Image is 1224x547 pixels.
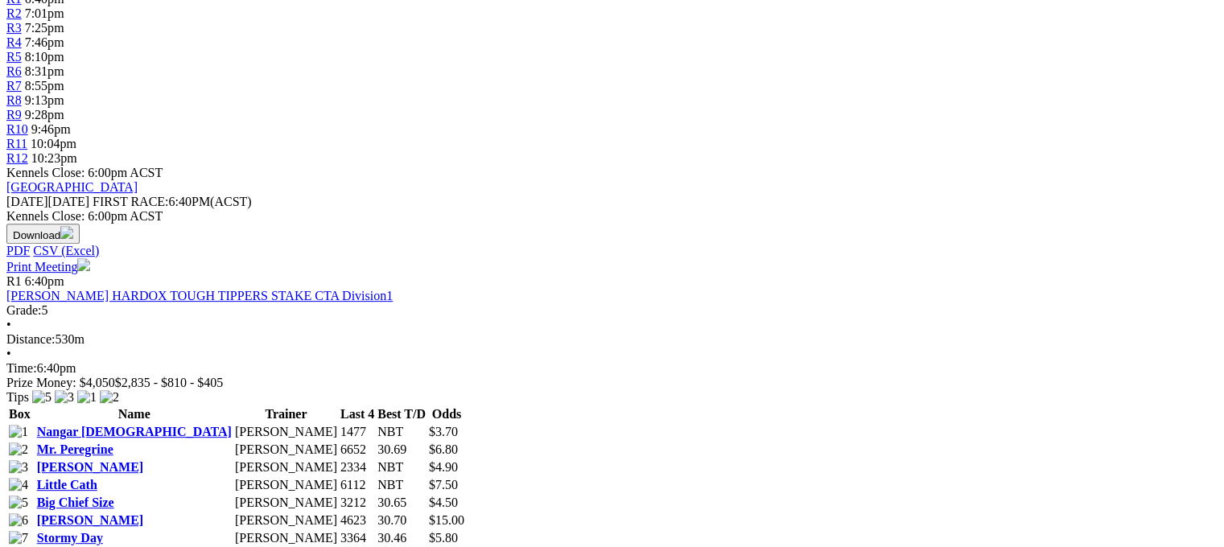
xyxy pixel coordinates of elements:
a: Mr. Peregrine [37,442,113,456]
td: NBT [377,424,427,440]
img: 1 [9,425,28,439]
a: CSV (Excel) [33,244,99,257]
img: 1 [77,390,97,405]
td: NBT [377,459,427,475]
th: Name [36,406,233,422]
img: printer.svg [77,258,90,271]
td: [PERSON_NAME] [234,424,338,440]
a: R11 [6,137,27,150]
span: 7:46pm [25,35,64,49]
td: [PERSON_NAME] [234,495,338,511]
td: 4623 [340,512,375,528]
span: 9:46pm [31,122,71,136]
span: $7.50 [429,478,458,491]
span: R6 [6,64,22,78]
a: [PERSON_NAME] HARDOX TOUGH TIPPERS STAKE CTA Division1 [6,289,393,302]
span: Tips [6,390,29,404]
img: 5 [32,390,52,405]
span: $3.70 [429,425,458,438]
span: 10:04pm [31,137,76,150]
a: R2 [6,6,22,20]
td: [PERSON_NAME] [234,477,338,493]
a: [PERSON_NAME] [37,513,143,527]
th: Trainer [234,406,338,422]
span: FIRST RACE: [93,195,168,208]
span: $15.00 [429,513,464,527]
img: 2 [100,390,119,405]
a: R9 [6,108,22,121]
td: [PERSON_NAME] [234,442,338,458]
img: download.svg [60,226,73,239]
img: 5 [9,496,28,510]
span: 9:13pm [25,93,64,107]
a: R4 [6,35,22,49]
span: 7:01pm [25,6,64,20]
span: $6.80 [429,442,458,456]
th: Last 4 [340,406,375,422]
td: 6652 [340,442,375,458]
div: 6:40pm [6,361,1218,376]
td: 3364 [340,530,375,546]
span: Time: [6,361,37,375]
img: 3 [55,390,74,405]
img: 4 [9,478,28,492]
span: 6:40PM(ACST) [93,195,252,208]
span: Box [9,407,31,421]
a: R5 [6,50,22,64]
td: [PERSON_NAME] [234,512,338,528]
td: 30.69 [377,442,427,458]
span: R1 [6,274,22,288]
a: Little Cath [37,478,97,491]
a: PDF [6,244,30,257]
span: R7 [6,79,22,93]
img: 2 [9,442,28,457]
div: Prize Money: $4,050 [6,376,1218,390]
span: Distance: [6,332,55,346]
a: R3 [6,21,22,35]
span: 9:28pm [25,108,64,121]
a: Nangar [DEMOGRAPHIC_DATA] [37,425,232,438]
td: 2334 [340,459,375,475]
td: NBT [377,477,427,493]
td: 6112 [340,477,375,493]
span: $4.90 [429,460,458,474]
span: Grade: [6,303,42,317]
span: $2,835 - $810 - $405 [115,376,224,389]
span: 6:40pm [25,274,64,288]
span: [DATE] [6,195,89,208]
a: R8 [6,93,22,107]
a: Print Meeting [6,260,90,273]
img: 7 [9,531,28,545]
img: 3 [9,460,28,475]
span: 7:25pm [25,21,64,35]
a: [GEOGRAPHIC_DATA] [6,180,138,194]
a: R12 [6,151,28,165]
span: $5.80 [429,531,458,545]
td: 30.65 [377,495,427,511]
div: Kennels Close: 6:00pm ACST [6,209,1218,224]
span: 8:55pm [25,79,64,93]
span: • [6,347,11,360]
div: 5 [6,303,1218,318]
a: Stormy Day [37,531,103,545]
span: 8:31pm [25,64,64,78]
td: [PERSON_NAME] [234,459,338,475]
td: 1477 [340,424,375,440]
th: Best T/D [377,406,427,422]
a: R10 [6,122,28,136]
img: 6 [9,513,28,528]
span: $4.50 [429,496,458,509]
td: [PERSON_NAME] [234,530,338,546]
div: 530m [6,332,1218,347]
td: 30.70 [377,512,427,528]
a: Big Chief Size [37,496,114,509]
